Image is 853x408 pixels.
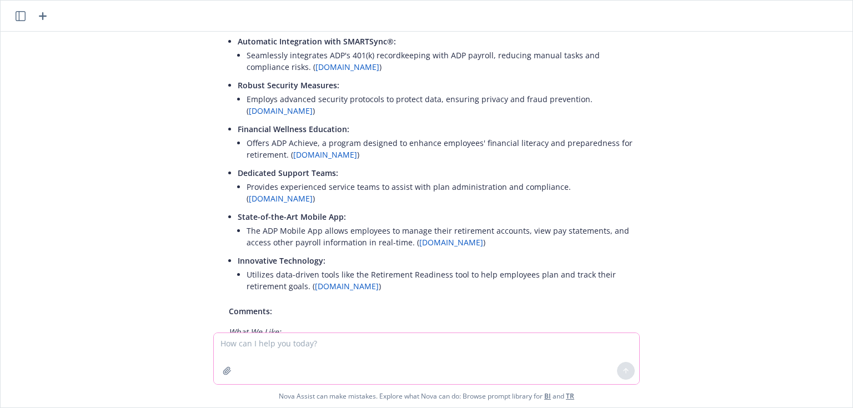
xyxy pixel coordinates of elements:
a: [DOMAIN_NAME] [315,281,379,291]
span: Financial Wellness Education: [238,124,349,134]
a: BI [544,391,551,401]
a: [DOMAIN_NAME] [419,237,483,248]
span: Automatic Integration with SMARTSync®: [238,36,396,47]
a: [DOMAIN_NAME] [315,62,379,72]
a: [DOMAIN_NAME] [249,193,313,204]
span: Dedicated Support Teams: [238,168,338,178]
span: Innovative Technology: [238,255,325,266]
span: Nova Assist can make mistakes. Explore what Nova can do: Browse prompt library for and [279,385,574,407]
li: Seamlessly integrates ADP's 401(k) recordkeeping with ADP payroll, reducing manual tasks and comp... [247,47,633,75]
li: Employs advanced security protocols to protect data, ensuring privacy and fraud prevention. ( ) [247,91,633,119]
li: Utilizes data-driven tools like the Retirement Readiness tool to help employees plan and track th... [247,266,633,294]
li: Offers ADP Achieve, a program designed to enhance employees' financial literacy and preparedness ... [247,135,633,163]
em: What We Like: [229,326,281,337]
a: TR [566,391,574,401]
li: Provides experienced service teams to assist with plan administration and compliance. ( ) [247,179,633,206]
span: State-of-the-Art Mobile App: [238,211,346,222]
a: [DOMAIN_NAME] [249,105,313,116]
a: [DOMAIN_NAME] [293,149,357,160]
span: Robust Security Measures: [238,80,339,90]
span: Comments: [229,306,272,316]
li: The ADP Mobile App allows employees to manage their retirement accounts, view pay statements, and... [247,223,633,250]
